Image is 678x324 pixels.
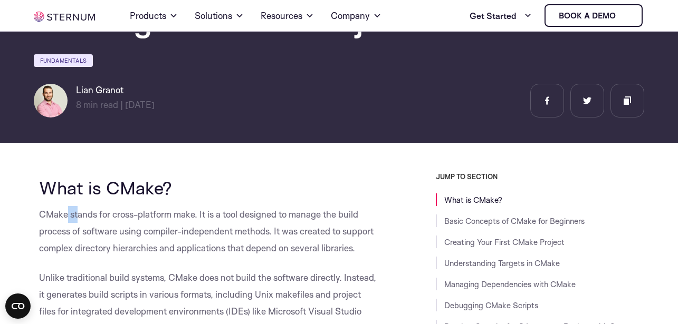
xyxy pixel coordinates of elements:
a: Debugging CMake Scripts [444,300,538,310]
a: Understanding Targets in CMake [444,258,560,268]
h3: JUMP TO SECTION [436,172,644,181]
a: Resources [261,1,314,31]
img: sternum iot [620,12,628,20]
a: Book a demo [545,4,643,27]
a: What is CMake? [444,195,502,205]
span: min read | [76,99,123,110]
img: Lian Granot [34,84,68,117]
span: 8 [76,99,81,110]
button: Open CMP widget [5,293,31,319]
img: sternum iot [34,12,95,22]
a: Company [331,1,381,31]
h2: What is CMake? [39,178,378,198]
a: Products [130,1,178,31]
a: Managing Dependencies with CMake [444,279,576,289]
a: Creating Your First CMake Project [444,237,565,247]
a: Fundamentals [34,54,93,67]
a: Get Started [470,5,532,26]
a: Solutions [195,1,244,31]
a: Basic Concepts of CMake for Beginners [444,216,585,226]
span: [DATE] [125,99,155,110]
p: CMake stands for cross-platform make. It is a tool designed to manage the build process of softwa... [39,206,378,257]
h6: Lian Granot [76,84,155,96]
